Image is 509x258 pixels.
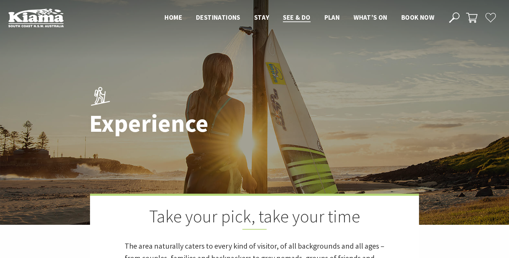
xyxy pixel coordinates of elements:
[164,13,182,21] span: Home
[196,13,240,21] span: Destinations
[8,8,64,27] img: Kiama Logo
[254,13,269,21] span: Stay
[401,13,434,21] span: Book now
[354,13,387,21] span: What’s On
[158,12,441,24] nav: Main Menu
[89,110,285,137] h1: Experience
[324,13,340,21] span: Plan
[283,13,310,21] span: See & Do
[125,206,384,230] h2: Take your pick, take your time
